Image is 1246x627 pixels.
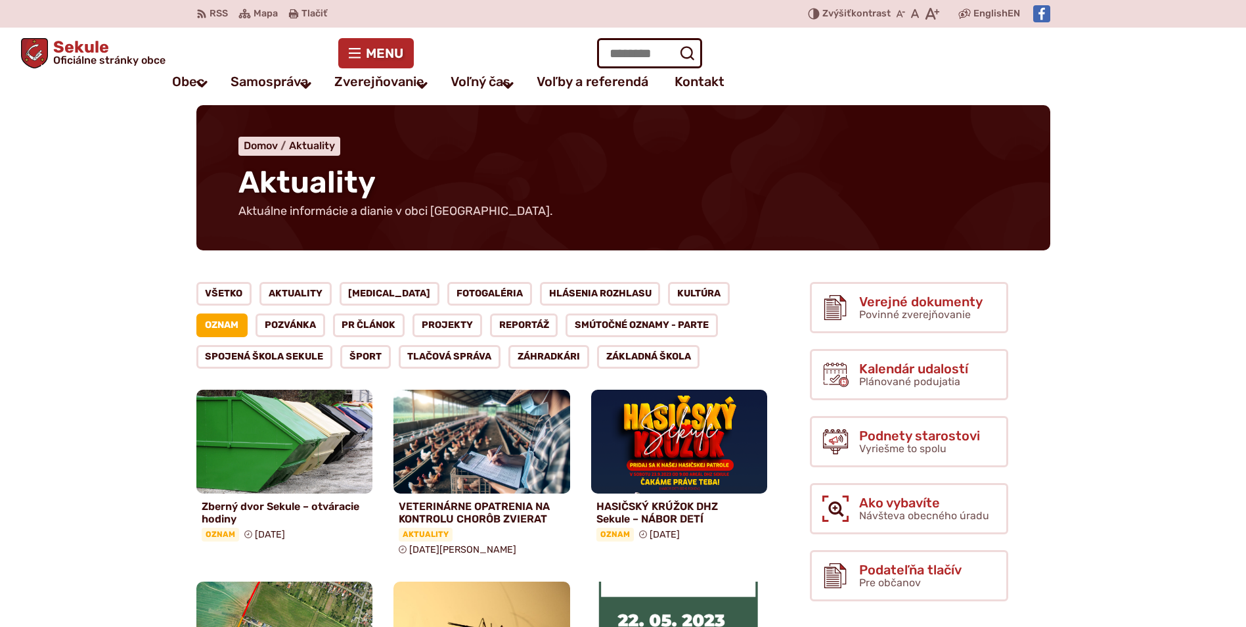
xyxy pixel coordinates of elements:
h4: VETERINÁRNE OPATRENIA NA KONTROLU CHORÔB ZVIERAT [399,500,565,525]
button: Otvoriť podmenu pre [493,70,523,101]
span: Podnety starostovi [859,429,980,443]
span: Domov [244,139,278,152]
a: Projekty [412,313,482,337]
a: English EN [971,6,1023,22]
span: Mapa [254,6,278,22]
a: Hlásenia rozhlasu [540,282,661,306]
span: Podateľňa tlačív [859,563,962,577]
button: Otvoriť podmenu pre [291,70,321,101]
a: HASIČSKÝ KRÚŽOK DHZ Sekule – NÁBOR DETÍ Oznam [DATE] [591,390,768,547]
a: Šport [340,345,391,369]
span: Ako vybavíte [859,496,989,510]
span: Návšteva obecného úradu [859,509,989,522]
span: [DATE] [650,529,680,540]
a: Všetko [196,282,252,306]
a: Podateľňa tlačív Pre občanov [810,550,1008,601]
a: Oznam [196,313,248,337]
a: Zberný dvor Sekule – otváracie hodiny Oznam [DATE] [196,390,373,547]
a: Spojená škola Sekule [196,345,333,369]
a: Fotogaléria [447,282,532,306]
span: kontrast [822,9,891,20]
p: Aktuálne informácie a dianie v obci [GEOGRAPHIC_DATA]. [238,204,554,219]
a: Aktuality [259,282,332,306]
span: Vyriešme to spolu [859,442,946,455]
span: Oficiálne stránky obce [53,55,166,66]
span: Plánované podujatia [859,375,960,388]
a: Samospráva [231,68,308,95]
a: Logo Sekule, prejsť na domovskú stránku. [21,38,166,68]
a: Tlačová správa [399,345,501,369]
span: Menu [366,48,403,58]
span: Aktuality [399,528,453,541]
h4: Zberný dvor Sekule – otváracie hodiny [202,500,368,525]
span: EN [1008,6,1020,22]
a: Voľný čas [451,68,510,95]
a: Kultúra [668,282,730,306]
span: RSS [210,6,228,22]
a: Reportáž [490,313,558,337]
a: Záhradkári [508,345,589,369]
span: Zvýšiť [822,8,851,19]
img: Prejsť na Facebook stránku [1033,5,1050,22]
button: Otvoriť podmenu pre Zverejňovanie [407,70,437,101]
a: Verejné dokumenty Povinné zverejňovanie [810,282,1008,333]
a: Kontakt [675,68,724,95]
a: Zverejňovanie [334,68,424,95]
a: Aktuality [289,139,335,152]
button: Menu [338,38,414,68]
span: Oznam [596,528,634,541]
img: Prejsť na domovskú stránku [21,38,48,68]
span: English [973,6,1008,22]
span: [DATE][PERSON_NAME] [409,544,516,555]
span: Tlačiť [301,9,327,20]
span: Pre občanov [859,576,921,589]
a: Pozvánka [256,313,325,337]
span: [DATE] [255,529,285,540]
button: Otvoriť podmenu pre [187,68,217,99]
h4: HASIČSKÝ KRÚŽOK DHZ Sekule – NÁBOR DETÍ [596,500,763,525]
a: Základná škola [597,345,700,369]
a: PR článok [333,313,405,337]
a: Smútočné oznamy - parte [566,313,718,337]
a: Podnety starostovi Vyriešme to spolu [810,416,1008,467]
span: Verejné dokumenty [859,294,983,309]
a: Obec [172,68,204,95]
span: Oznam [202,528,239,541]
a: Ako vybavíte Návšteva obecného úradu [810,483,1008,534]
span: Kalendár udalostí [859,361,968,376]
a: [MEDICAL_DATA] [340,282,440,306]
span: Sekule [48,39,166,66]
span: Povinné zverejňovanie [859,308,971,321]
a: VETERINÁRNE OPATRENIA NA KONTROLU CHORÔB ZVIERAT Aktuality [DATE][PERSON_NAME] [393,390,570,561]
a: Domov [244,139,289,152]
a: Kalendár udalostí Plánované podujatia [810,349,1008,400]
a: Voľby a referendá [537,68,648,95]
span: Aktuality [238,164,376,200]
